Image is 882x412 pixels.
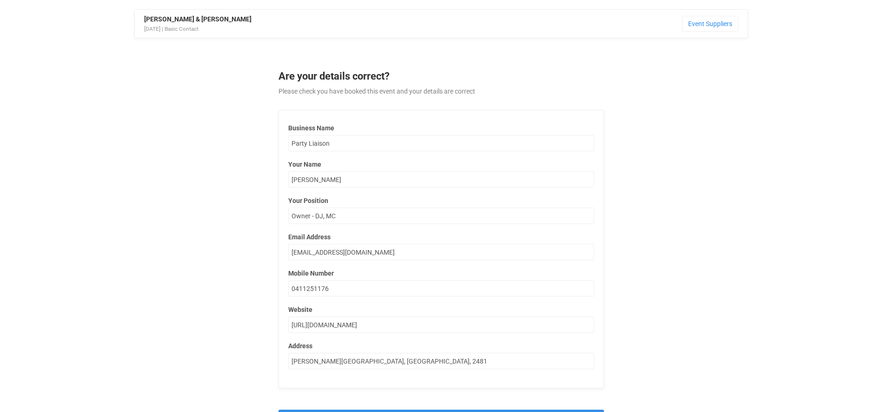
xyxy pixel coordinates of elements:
[288,317,594,333] input: Web Site
[288,160,594,169] label: Your Name
[288,269,594,278] label: Mobile Number
[144,26,199,32] small: [DATE] | Basic Contact
[288,280,594,297] input: Mobile Number
[288,232,594,242] label: Email Address
[288,135,594,151] input: Business Name
[288,353,594,369] input: Address
[144,15,252,23] strong: [PERSON_NAME] & [PERSON_NAME]
[288,244,594,260] input: Email Address
[288,305,594,314] label: Website
[288,341,594,351] label: Address
[288,196,594,205] label: Your Position
[288,123,594,133] label: Business Name
[682,16,738,32] a: Event Suppliers
[279,87,604,96] p: Please check you have booked this event and your details are correct
[279,71,604,82] h1: Are your details correct?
